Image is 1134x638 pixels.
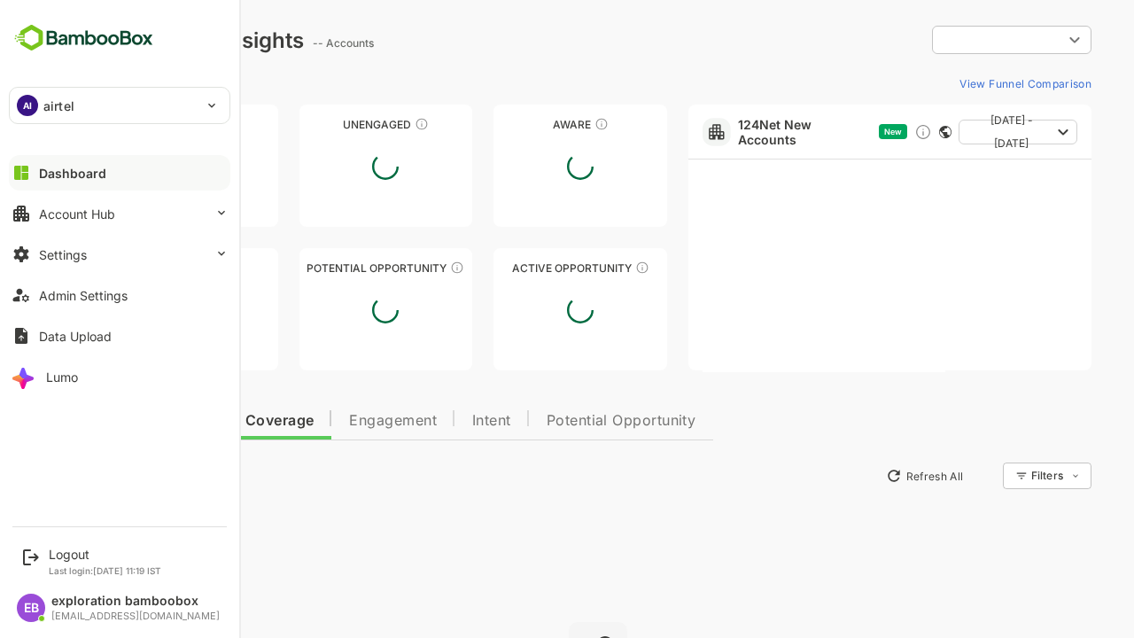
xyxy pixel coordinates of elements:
[911,109,989,155] span: [DATE] - [DATE]
[969,469,1001,482] div: Filters
[251,36,317,50] ag: -- Accounts
[816,462,909,490] button: Refresh All
[43,27,242,53] div: Dashboard Insights
[870,24,1029,56] div: ​
[287,414,375,428] span: Engagement
[9,318,230,354] button: Data Upload
[60,414,252,428] span: Data Quality and Coverage
[43,460,172,492] button: New Insights
[17,594,45,622] div: EB
[877,126,889,138] div: This card does not support filter and segments
[39,288,128,303] div: Admin Settings
[9,277,230,313] button: Admin Settings
[532,117,547,131] div: These accounts have just entered the buying cycle and need further nurturing
[9,155,230,191] button: Dashboard
[150,261,164,275] div: These accounts are warm, further nurturing would qualify them to MQAs
[9,237,230,272] button: Settings
[43,261,216,275] div: Engaged
[890,69,1029,97] button: View Funnel Comparison
[353,117,367,131] div: These accounts have not shown enough engagement and need nurturing
[431,261,605,275] div: Active Opportunity
[485,414,634,428] span: Potential Opportunity
[17,95,38,116] div: AI
[573,261,587,275] div: These accounts have open opportunities which might be at any of the Sales Stages
[39,329,112,344] div: Data Upload
[237,118,411,131] div: Unengaged
[410,414,449,428] span: Intent
[852,123,870,141] div: Discover new ICP-fit accounts showing engagement — via intent surges, anonymous website visits, L...
[237,261,411,275] div: Potential Opportunity
[51,611,220,622] div: [EMAIL_ADDRESS][DOMAIN_NAME]
[39,206,115,222] div: Account Hub
[49,547,161,562] div: Logout
[46,370,78,385] div: Lumo
[388,261,402,275] div: These accounts are MQAs and can be passed on to Inside Sales
[39,166,106,181] div: Dashboard
[822,127,840,136] span: New
[897,120,1015,144] button: [DATE] - [DATE]
[9,21,159,55] img: BambooboxFullLogoMark.5f36c76dfaba33ec1ec1367b70bb1252.svg
[158,117,172,131] div: These accounts have not been engaged with for a defined time period
[967,460,1029,492] div: Filters
[9,359,230,394] button: Lumo
[9,196,230,231] button: Account Hub
[431,118,605,131] div: Aware
[43,118,216,131] div: Unreached
[49,565,161,576] p: Last login: [DATE] 11:19 IST
[676,117,810,147] a: 124Net New Accounts
[43,97,74,115] p: airtel
[10,88,229,123] div: AIairtel
[39,247,87,262] div: Settings
[51,594,220,609] div: exploration bamboobox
